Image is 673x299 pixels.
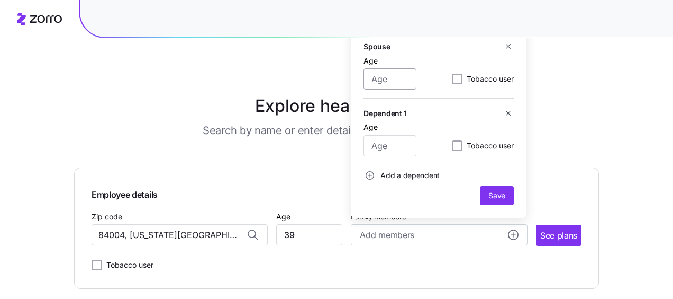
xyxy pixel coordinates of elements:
[508,230,519,240] svg: add icon
[101,93,573,119] h1: Explore health plans
[366,171,374,180] svg: add icon
[92,185,158,201] span: Employee details
[276,224,342,245] input: Age
[276,211,290,223] label: Age
[363,41,390,52] h5: Spouse
[92,211,122,223] label: Zip code
[351,28,526,218] div: Add membersadd icon
[540,229,577,242] span: See plans
[488,190,505,201] span: Save
[363,135,416,156] input: Age
[462,139,514,152] label: Tobacco user
[363,165,440,186] button: Add a dependent
[363,121,378,133] label: Age
[462,73,514,85] label: Tobacco user
[380,170,440,181] span: Add a dependent
[203,123,470,138] h3: Search by name or enter details to see what’s available
[102,259,153,271] label: Tobacco user
[351,212,527,222] span: Family members
[363,108,407,119] h5: Dependent 1
[363,55,378,67] label: Age
[92,224,268,245] input: Zip code
[363,68,416,90] input: Age
[360,228,414,242] span: Add members
[351,224,527,245] button: Add membersadd icon
[536,225,581,246] button: See plans
[480,186,514,205] button: Save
